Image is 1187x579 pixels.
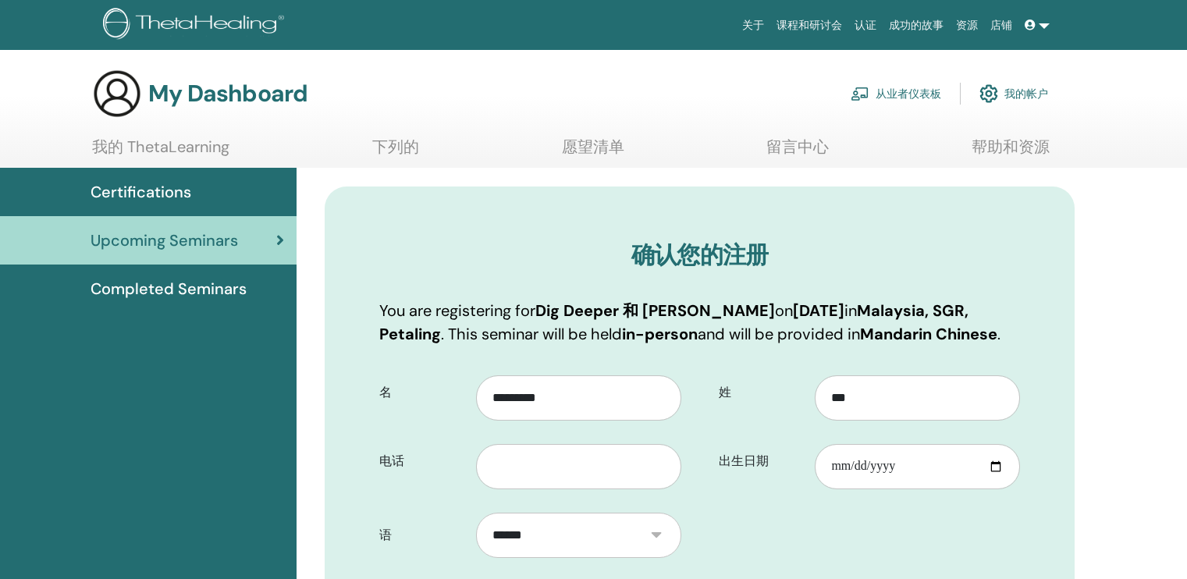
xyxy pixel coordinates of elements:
[848,11,883,40] a: 认证
[562,137,624,168] a: 愿望清单
[535,300,775,321] b: Dig Deeper 和 [PERSON_NAME]
[972,137,1050,168] a: 帮助和资源
[372,137,419,168] a: 下列的
[950,11,984,40] a: 资源
[979,80,998,107] img: cog.svg
[979,76,1048,111] a: 我的帐户
[736,11,770,40] a: 关于
[92,137,229,168] a: 我的 ThetaLearning
[368,520,476,550] label: 语
[707,446,816,476] label: 出生日期
[379,241,1020,269] h3: 确认您的注册
[860,324,997,344] b: Mandarin Chinese
[707,378,816,407] label: 姓
[91,229,238,252] span: Upcoming Seminars
[622,324,698,344] b: in-person
[91,277,247,300] span: Completed Seminars
[368,446,476,476] label: 电话
[368,378,476,407] label: 名
[851,76,941,111] a: 从业者仪表板
[984,11,1018,40] a: 店铺
[770,11,848,40] a: 课程和研讨会
[851,87,869,101] img: chalkboard-teacher.svg
[793,300,844,321] b: [DATE]
[148,80,307,108] h3: My Dashboard
[883,11,950,40] a: 成功的故事
[379,299,1020,346] p: You are registering for on in . This seminar will be held and will be provided in .
[103,8,290,43] img: logo.png
[91,180,191,204] span: Certifications
[92,69,142,119] img: generic-user-icon.jpg
[766,137,829,168] a: 留言中心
